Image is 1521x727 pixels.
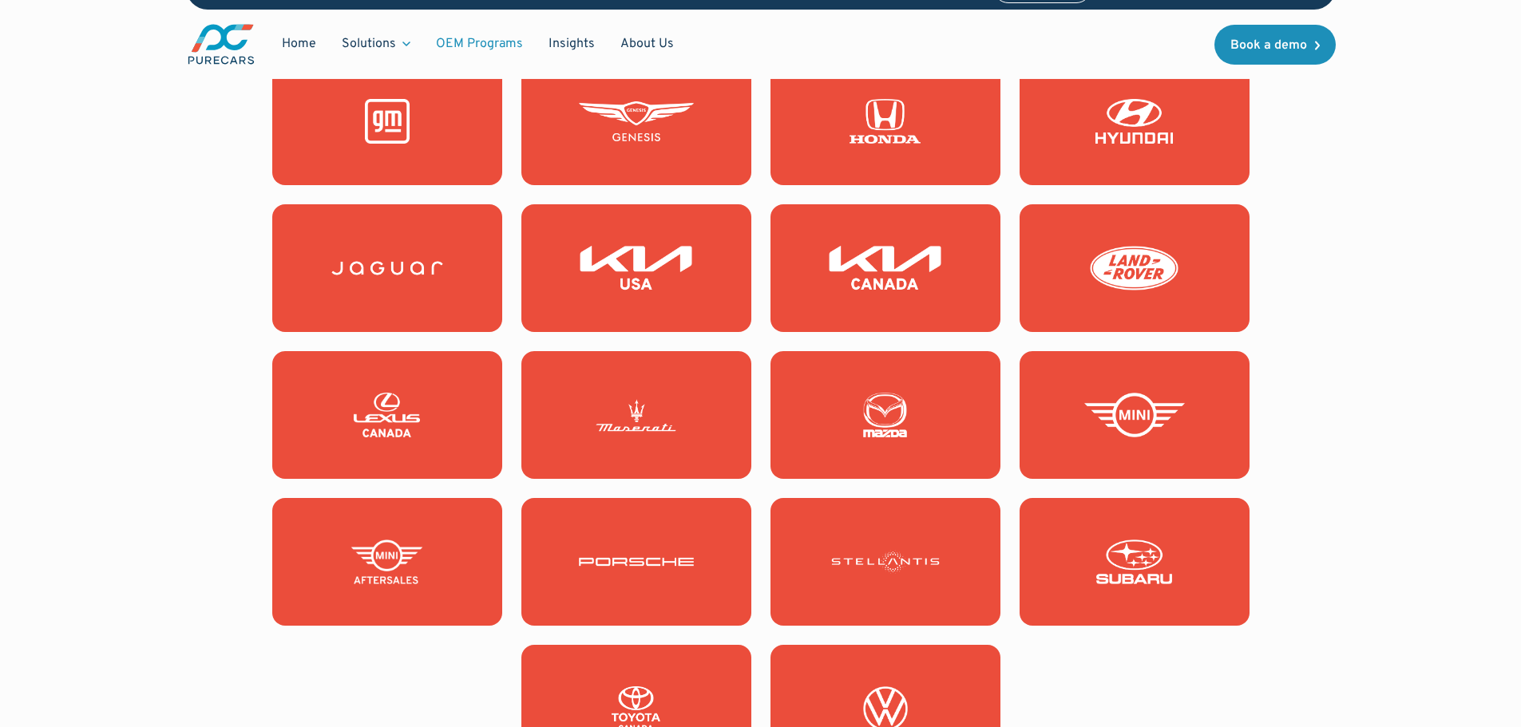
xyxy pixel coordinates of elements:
a: Insights [536,29,608,59]
div: Book a demo [1230,38,1307,51]
a: Book a demo [1214,24,1336,64]
img: Land Rover [1077,246,1192,290]
img: Porsche [579,539,694,584]
img: Lexus Canada [330,393,445,437]
img: Genesis [579,99,694,144]
img: Subaru [1077,539,1192,584]
a: OEM Programs [423,29,536,59]
img: General Motors [330,99,445,144]
img: Mazda [828,393,943,437]
img: Maserati [579,393,694,437]
img: Mini [1077,393,1192,437]
img: KIA [579,246,694,290]
img: Stellantis [828,539,943,584]
img: purecars logo [186,22,256,66]
img: KIA Canada [828,246,943,290]
div: Solutions [342,35,396,53]
img: Hyundai [1077,99,1192,144]
img: Mini Fixed Ops [330,539,445,584]
a: main [186,22,256,66]
a: Home [269,29,329,59]
img: Honda [828,99,943,144]
a: About Us [608,29,687,59]
div: Solutions [329,29,423,59]
img: Jaguar [330,246,445,290]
